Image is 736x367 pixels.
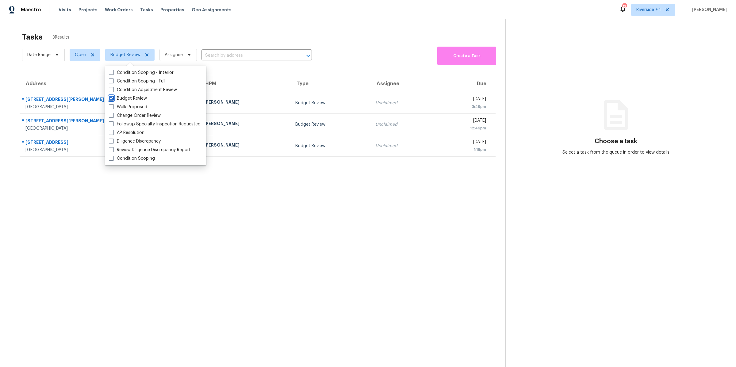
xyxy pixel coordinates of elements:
[295,100,366,106] div: Budget Review
[109,121,201,127] label: Followup Specialty Inspection Requested
[109,130,144,136] label: AP Resolution
[25,118,194,125] div: [STREET_ADDRESS][PERSON_NAME]
[622,4,627,10] div: 13
[165,52,183,58] span: Assignee
[204,142,286,150] div: [PERSON_NAME]
[690,7,727,13] span: [PERSON_NAME]
[375,143,430,149] div: Unclaimed
[204,120,286,128] div: [PERSON_NAME]
[192,7,232,13] span: Geo Assignments
[75,52,86,58] span: Open
[370,75,435,92] th: Assignee
[22,34,43,40] h2: Tasks
[439,117,486,125] div: [DATE]
[440,52,493,59] span: Create a Task
[110,52,140,58] span: Budget Review
[295,121,366,128] div: Budget Review
[109,87,177,93] label: Condition Adjustment Review
[25,96,194,104] div: [STREET_ADDRESS][PERSON_NAME]
[20,75,199,92] th: Address
[375,100,430,106] div: Unclaimed
[439,96,486,104] div: [DATE]
[290,75,370,92] th: Type
[435,75,496,92] th: Due
[109,78,165,84] label: Condition Scoping - Full
[25,104,194,110] div: [GEOGRAPHIC_DATA]
[160,7,184,13] span: Properties
[25,139,194,147] div: [STREET_ADDRESS]
[295,143,366,149] div: Budget Review
[109,155,155,162] label: Condition Scoping
[109,104,147,110] label: Walk Proposed
[437,47,496,65] button: Create a Task
[52,34,69,40] span: 3 Results
[59,7,71,13] span: Visits
[439,147,486,153] div: 1:16pm
[199,75,290,92] th: HPM
[201,51,295,60] input: Search by address
[109,70,174,76] label: Condition Scoping - Interior
[595,138,637,144] h3: Choose a task
[25,125,194,132] div: [GEOGRAPHIC_DATA]
[561,149,671,155] div: Select a task from the queue in order to view details
[140,8,153,12] span: Tasks
[27,52,51,58] span: Date Range
[204,99,286,107] div: [PERSON_NAME]
[109,147,191,153] label: Review Diligence Discrepancy Report
[636,7,661,13] span: Riverside + 1
[439,139,486,147] div: [DATE]
[304,52,312,60] button: Open
[105,7,133,13] span: Work Orders
[439,104,486,110] div: 3:49pm
[109,138,161,144] label: Diligence Discrepancy
[439,125,486,131] div: 12:46pm
[79,7,98,13] span: Projects
[375,121,430,128] div: Unclaimed
[25,147,194,153] div: [GEOGRAPHIC_DATA]
[109,95,147,101] label: Budget Review
[109,113,161,119] label: Change Order Review
[21,7,41,13] span: Maestro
